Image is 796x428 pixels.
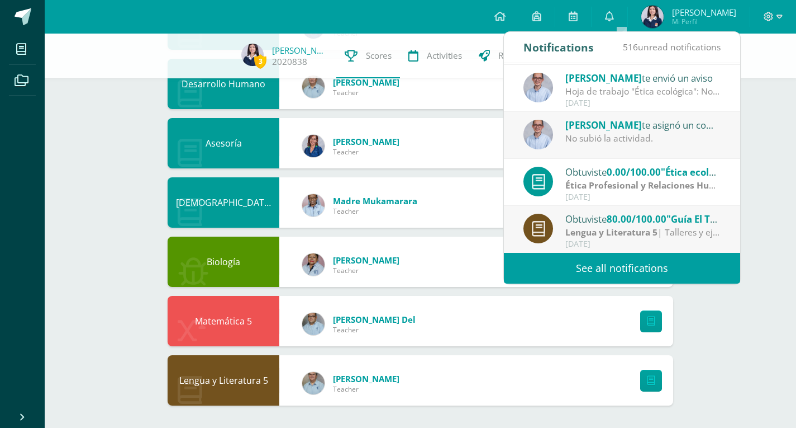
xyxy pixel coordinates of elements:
div: | Actividades de zona 1 [565,179,721,192]
div: Desarrollo Humano [168,59,279,109]
div: No subió la actividad. [565,132,721,145]
img: 5b95fb31ce165f59b8e7309a55f651c9.png [302,76,325,98]
strong: Lengua y Literatura 5 [565,226,657,238]
div: Obtuviste en [565,164,721,179]
div: te asignó un comentario en 'Ética ecológica y justicia social desde Laudato Si’' para 'Ética Prof... [565,117,721,132]
span: "Guía El Túnel" [666,213,735,225]
span: Activities [427,50,462,62]
img: 05091304216df6e21848a617ddd75094.png [523,120,553,149]
img: e82a21f927377f1ca43711fdcdf4f09f.png [302,194,325,217]
span: [PERSON_NAME] [565,119,642,131]
div: Lengua y Literatura 5 [168,355,279,406]
span: unread notifications [623,41,721,53]
span: Madre Mukamarara [333,195,417,206]
div: Asesoría [168,118,279,168]
span: [PERSON_NAME] [333,77,399,88]
img: 5b95fb31ce165f59b8e7309a55f651c9.png [302,372,325,394]
span: 0.00/100.00 [607,166,661,178]
img: f9f79b6582c409e48e29a3a1ed6b6674.png [302,253,325,276]
a: Record [470,34,535,78]
div: Notifications [523,32,594,63]
div: [DATE] [565,98,721,108]
div: [DATE] [565,239,721,249]
div: Matemática 5 [168,296,279,346]
div: | Talleres y ejercicios [565,226,721,239]
span: 516 [623,41,638,53]
span: [PERSON_NAME] del [333,314,416,325]
div: Biología [168,237,279,287]
div: Obtuviste en [565,211,721,226]
span: [PERSON_NAME] [333,373,399,384]
a: Activities [400,34,470,78]
span: Teacher [333,88,399,97]
div: [DATE] [565,192,721,202]
a: Scores [336,34,400,78]
img: 05091304216df6e21848a617ddd75094.png [523,73,553,102]
img: d4564a221752280c5f776a9cf58f2dcb.png [641,6,664,28]
span: Scores [366,50,392,62]
span: Teacher [333,206,417,216]
img: 9bda7905687ab488ca4bd408901734b0.png [302,313,325,335]
span: 3 [254,54,266,68]
span: Teacher [333,147,399,157]
span: Teacher [333,325,416,335]
span: Mi Perfil [672,17,736,26]
div: te envió un aviso [565,70,721,85]
div: Hoja de trabajo "Ética ecológica": No subió la actividad realizada en clase. [565,85,721,98]
span: [PERSON_NAME] [333,255,399,266]
img: d4564a221752280c5f776a9cf58f2dcb.png [241,44,264,66]
span: 80.00/100.00 [607,213,666,225]
span: Teacher [333,266,399,275]
span: [PERSON_NAME] [333,136,399,147]
strong: Ética Profesional y Relaciones Humanas [565,179,737,191]
span: [PERSON_NAME] [565,72,642,84]
a: [PERSON_NAME] [272,45,328,56]
a: 2020838 [272,56,307,68]
span: [PERSON_NAME] [672,7,736,18]
span: Teacher [333,384,399,394]
span: Record [498,50,526,62]
img: dc8e5749d5cc5fa670e8d5c98426d2b3.png [302,135,325,157]
a: See all notifications [504,253,740,284]
div: Evangelización [168,177,279,228]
